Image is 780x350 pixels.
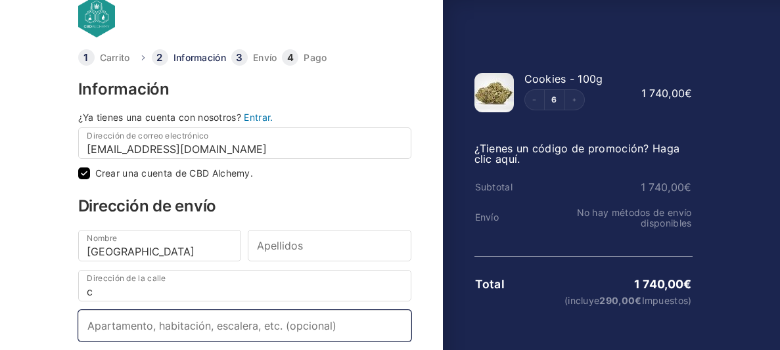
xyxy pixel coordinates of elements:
h3: Información [78,81,411,97]
h3: Dirección de envío [78,198,411,214]
input: Apartamento, habitación, escalera, etc. (opcional) [78,310,411,341]
bdi: 1 740,00 [641,181,692,194]
a: Información [173,53,226,62]
th: Total [474,278,547,291]
span: No hay métodos de envío disponibles [577,207,692,229]
label: Crear una cuenta de CBD Alchemy. [95,169,254,178]
input: Apellidos [248,230,411,261]
a: ¿Tienes un código de promoción? Haga clic aquí. [474,142,680,165]
input: Dirección de correo electrónico [78,127,411,159]
span: Cookies - 100g [524,72,603,85]
a: Pago [304,53,327,62]
span: € [685,87,692,100]
a: Edit [545,96,564,104]
bdi: 1 740,00 [634,277,692,291]
span: ¿Ya tienes una cuenta con nosotros? [78,112,242,123]
button: Decrement [525,90,545,110]
th: Envío [474,212,547,223]
span: € [683,277,691,291]
small: (incluye Impuestos) [547,296,691,305]
button: Increment [564,90,584,110]
a: Envío [253,53,277,62]
th: Subtotal [474,182,547,192]
input: Nombre [78,230,242,261]
bdi: 1 740,00 [641,87,693,100]
a: Entrar. [244,112,273,123]
span: € [684,181,691,194]
span: 290,00 [599,295,641,306]
input: Dirección de la calle [78,270,411,301]
span: € [635,295,641,306]
a: Carrito [100,53,130,62]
